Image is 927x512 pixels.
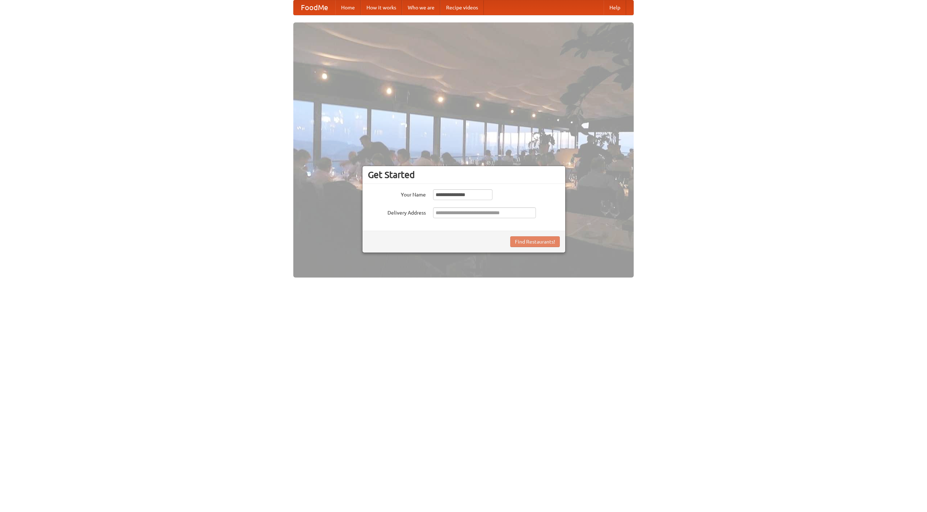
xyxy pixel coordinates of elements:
h3: Get Started [368,169,560,180]
a: How it works [361,0,402,15]
a: Help [604,0,626,15]
a: Recipe videos [440,0,484,15]
a: Who we are [402,0,440,15]
label: Delivery Address [368,207,426,216]
button: Find Restaurants! [510,236,560,247]
a: FoodMe [294,0,335,15]
a: Home [335,0,361,15]
label: Your Name [368,189,426,198]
